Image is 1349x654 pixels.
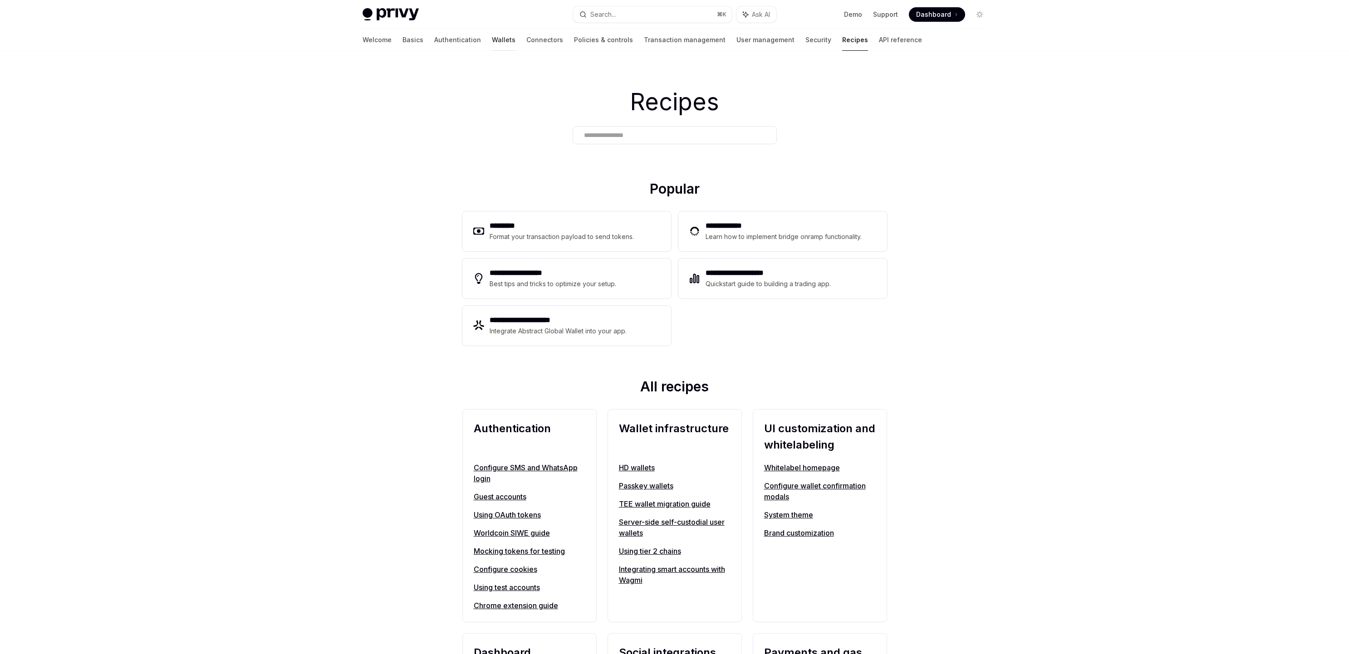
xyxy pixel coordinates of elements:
a: Whitelabel homepage [764,462,876,473]
a: Integrating smart accounts with Wagmi [619,564,731,586]
a: Guest accounts [474,491,585,502]
h2: All recipes [462,378,887,398]
button: Search...⌘K [573,6,732,23]
a: Using test accounts [474,582,585,593]
img: light logo [363,8,419,21]
a: HD wallets [619,462,731,473]
a: Passkey wallets [619,480,731,491]
div: Learn how to implement bridge onramp functionality. [706,231,864,242]
a: Worldcoin SIWE guide [474,527,585,538]
a: User management [736,29,795,51]
a: Authentication [434,29,481,51]
a: Configure SMS and WhatsApp login [474,462,585,484]
a: Welcome [363,29,392,51]
a: Recipes [842,29,868,51]
a: Using OAuth tokens [474,509,585,520]
a: System theme [764,509,876,520]
div: Integrate Abstract Global Wallet into your app. [490,326,628,337]
a: Chrome extension guide [474,600,585,611]
span: Ask AI [752,10,770,19]
a: Transaction management [644,29,726,51]
a: Dashboard [909,7,965,22]
a: Mocking tokens for testing [474,546,585,556]
button: Ask AI [736,6,776,23]
a: Configure cookies [474,564,585,575]
span: Dashboard [916,10,951,19]
span: ⌘ K [717,11,726,18]
div: Search... [590,9,616,20]
h2: Wallet infrastructure [619,420,731,453]
a: Security [805,29,831,51]
h2: UI customization and whitelabeling [764,420,876,453]
a: **** **** ***Learn how to implement bridge onramp functionality. [678,211,887,251]
a: Support [873,10,898,19]
a: Basics [402,29,423,51]
h2: Authentication [474,420,585,453]
a: Brand customization [764,527,876,538]
div: Quickstart guide to building a trading app. [706,278,831,289]
a: Demo [844,10,862,19]
a: Wallets [492,29,515,51]
div: Format your transaction payload to send tokens. [490,231,634,242]
button: Toggle dark mode [972,7,987,22]
div: Best tips and tricks to optimize your setup. [490,278,618,289]
a: API reference [879,29,922,51]
a: Connectors [526,29,563,51]
a: Server-side self-custodial user wallets [619,517,731,538]
a: TEE wallet migration guide [619,498,731,509]
a: **** ****Format your transaction payload to send tokens. [462,211,671,251]
a: Configure wallet confirmation modals [764,480,876,502]
a: Policies & controls [574,29,633,51]
a: Using tier 2 chains [619,546,731,556]
h2: Popular [462,181,887,200]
